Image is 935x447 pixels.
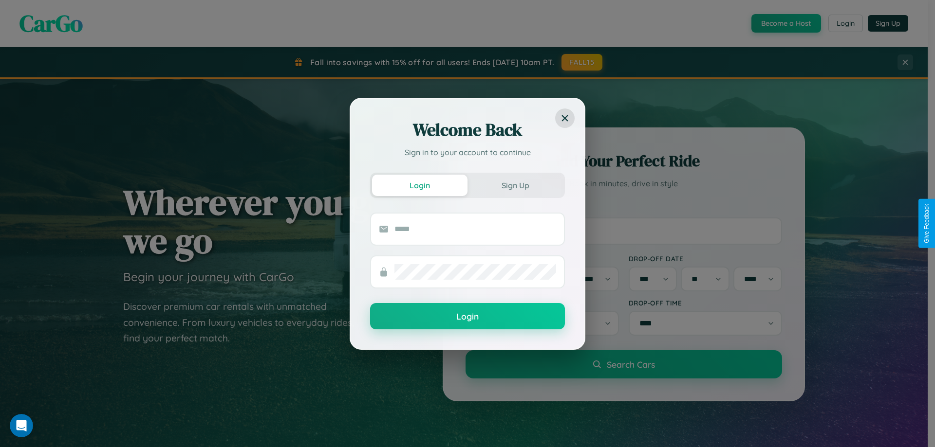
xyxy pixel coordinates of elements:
[370,146,565,158] p: Sign in to your account to continue
[370,303,565,329] button: Login
[467,175,563,196] button: Sign Up
[370,118,565,142] h2: Welcome Back
[923,204,930,243] div: Give Feedback
[372,175,467,196] button: Login
[10,414,33,437] iframe: Intercom live chat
